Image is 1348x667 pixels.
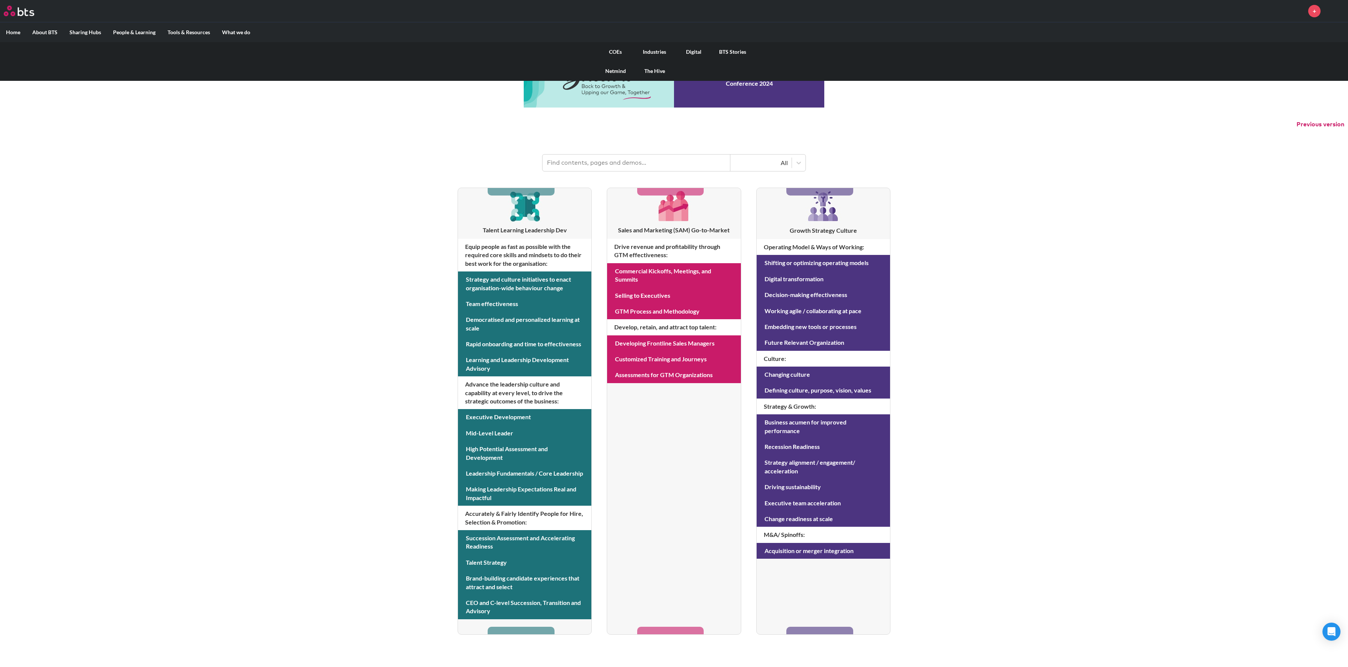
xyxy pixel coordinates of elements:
[1326,2,1344,20] img: Jenna Cuevas
[757,226,890,235] h3: Growth Strategy Culture
[1322,623,1340,641] div: Open Intercom Messenger
[607,239,740,263] h4: Drive revenue and profitability through GTM effectiveness :
[26,23,63,42] label: About BTS
[805,188,841,224] img: [object Object]
[734,159,788,167] div: All
[757,239,890,255] h4: Operating Model & Ways of Working :
[543,155,730,171] input: Find contents, pages and demos...
[162,23,216,42] label: Tools & Resources
[4,6,34,16] img: BTS Logo
[1308,5,1321,17] a: +
[607,226,740,234] h3: Sales and Marketing (SAM) Go-to-Market
[458,226,591,234] h3: Talent Learning Leadership Dev
[458,376,591,409] h4: Advance the leadership culture and capability at every level, to drive the strategic outcomes of ...
[107,23,162,42] label: People & Learning
[216,23,256,42] label: What we do
[63,23,107,42] label: Sharing Hubs
[1326,2,1344,20] a: Profile
[656,188,692,224] img: [object Object]
[507,188,543,224] img: [object Object]
[458,506,591,530] h4: Accurately & Fairly Identify People for Hire, Selection & Promotion :
[1297,120,1344,129] button: Previous version
[607,319,740,335] h4: Develop, retain, and attract top talent :
[4,6,48,16] a: Go home
[757,351,890,367] h4: Culture :
[757,399,890,414] h4: Strategy & Growth :
[458,239,591,271] h4: Equip people as fast as possible with the required core skills and mindsets to do their best work...
[757,527,890,543] h4: M&A/ Spinoffs :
